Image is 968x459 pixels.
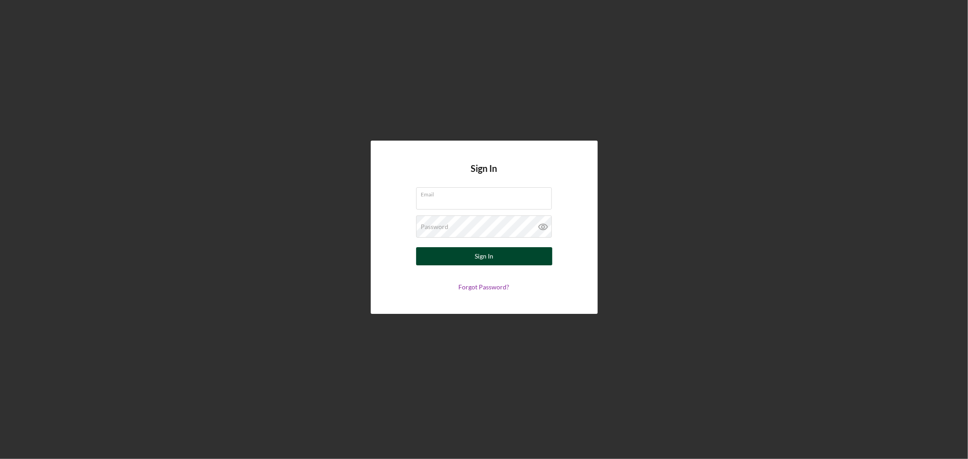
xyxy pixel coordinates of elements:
label: Email [421,188,552,198]
button: Sign In [416,247,552,265]
label: Password [421,223,449,230]
h4: Sign In [471,163,497,187]
div: Sign In [475,247,493,265]
a: Forgot Password? [459,283,510,291]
